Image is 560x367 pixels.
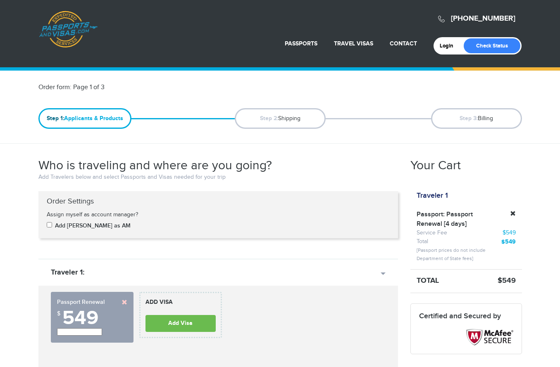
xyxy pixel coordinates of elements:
strong: Step 3: [460,115,478,122]
div: $549 [491,229,516,237]
label: Add [PERSON_NAME] as AM [55,222,131,230]
h4: Certified and Secured by [419,312,513,320]
a: Check Status [464,38,520,53]
h2: Your Cart [410,158,461,173]
strong: Step 1: [47,115,64,122]
span: Billing [431,108,522,129]
p: Add Travelers below and select Passports and Visas needed for your trip [38,173,398,182]
div: Service Fee [417,229,479,237]
span: Shipping [235,108,326,129]
small: [Passport prices do not include Department of State fees] [417,247,486,261]
h4: Order Settings [41,197,396,206]
a: Contact [390,40,417,47]
div: Order form: Page 1 of 3 [32,83,280,92]
div: 549 [57,308,127,328]
div: Total [417,238,479,246]
a: Login [440,43,459,49]
a: Passports [285,40,317,47]
img: Mcaffee [466,329,513,346]
a: [PHONE_NUMBER] [451,14,515,23]
h5: Total [410,277,477,285]
sup: $ [57,310,60,317]
a: Traveler 1: [38,259,398,286]
a: Passports & [DOMAIN_NAME] [39,11,98,48]
a: Travel Visas [334,40,373,47]
h5: Assign myself as account manager? [47,212,153,218]
h2: Who is traveling and where are you going? [38,158,272,173]
div: Traveler 1 [410,191,454,200]
span: Passport Renewal [57,298,105,305]
a: Add Visa [145,315,216,332]
strong: ADD VISA [145,298,216,313]
strong: $549 [501,238,516,245]
strong: Step 2: [260,115,278,122]
strong: Passport: Passport Renewal [4 days] [417,210,479,229]
span: Applicants & Products [38,108,131,129]
strong: $549 [498,276,516,285]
